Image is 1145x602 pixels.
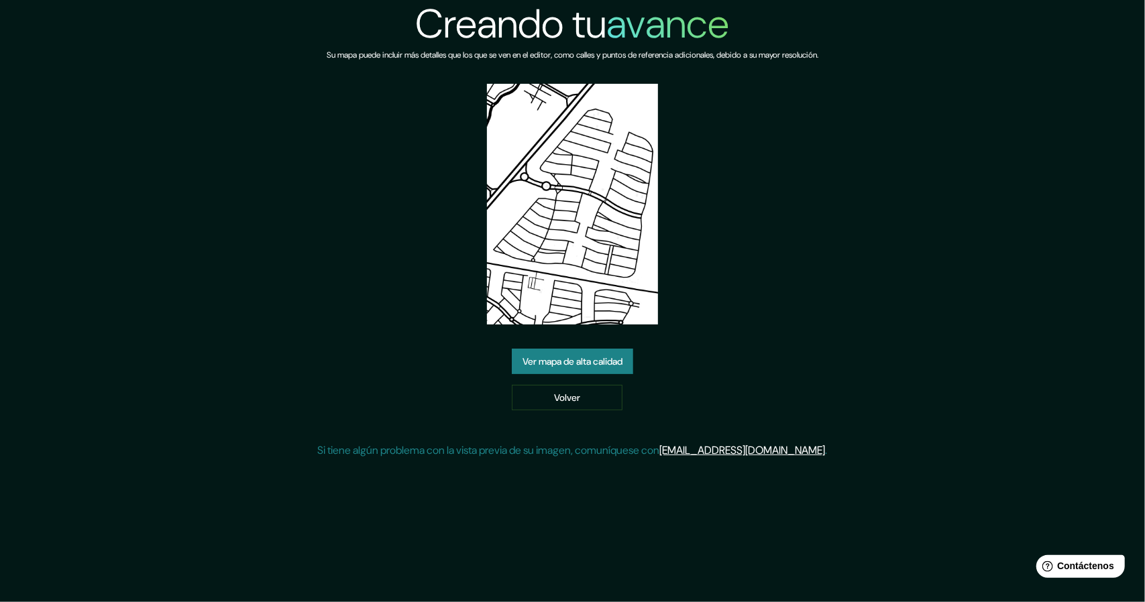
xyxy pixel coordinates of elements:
img: vista previa del mapa creado [487,84,657,324]
font: Ver mapa de alta calidad [523,355,622,367]
font: Si tiene algún problema con la vista previa de su imagen, comuníquese con [318,443,660,457]
a: [EMAIL_ADDRESS][DOMAIN_NAME] [660,443,826,457]
iframe: Lanzador de widgets de ayuda [1026,550,1130,587]
font: Volver [554,392,580,404]
font: Su mapa puede incluir más detalles que los que se ven en el editor, como calles y puntos de refer... [327,50,818,60]
font: . [826,443,828,457]
a: Ver mapa de alta calidad [512,349,633,374]
a: Volver [512,385,622,410]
